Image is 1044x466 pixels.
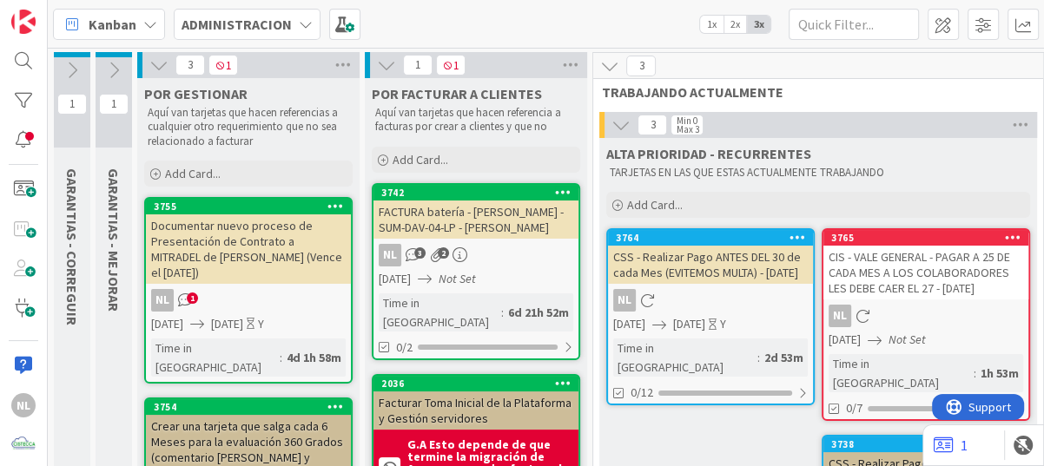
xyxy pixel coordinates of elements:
[829,305,851,327] div: NL
[187,292,198,304] span: 1
[757,348,760,367] span: :
[182,16,292,33] b: ADMINISTRACION
[602,83,1021,101] span: TRABAJANDO ACTUALMENTE
[504,303,573,322] div: 6d 21h 52m
[627,197,683,213] span: Add Card...
[282,348,346,367] div: 4d 1h 58m
[11,10,36,34] img: Visit kanbanzone.com
[89,14,136,35] span: Kanban
[934,435,968,456] a: 1
[373,376,578,430] div: 2036Facturar Toma Inicial de la Plataforma y Gestión servidores
[829,331,861,349] span: [DATE]
[403,55,433,75] span: 1
[148,106,349,148] p: Aquí van tarjetas que hacen referencias a cualquier otro requerimiento que no sea relacionado a f...
[626,56,656,76] span: 3
[381,377,578,390] div: 2036
[846,399,862,417] span: 0/7
[144,85,248,102] span: POR GESTIONAR
[57,94,87,115] span: 1
[608,289,813,312] div: NL
[280,348,282,367] span: :
[151,315,183,333] span: [DATE]
[154,401,351,413] div: 3754
[414,247,426,259] span: 3
[638,115,667,135] span: 3
[760,348,808,367] div: 2d 53m
[151,338,280,377] div: Time in [GEOGRAPHIC_DATA]
[831,232,1028,244] div: 3765
[258,315,264,333] div: Y
[823,230,1028,299] div: 3765CIS - VALE GENERAL - PAGAR A 25 DE CADA MES A LOS COLABORADORES LES DEBE CAER EL 27 - [DATE]
[11,393,36,417] div: NL
[823,230,1028,246] div: 3765
[396,338,413,357] span: 0/2
[11,432,36,456] img: avatar
[373,200,578,239] div: FACTURA batería - [PERSON_NAME] - SUM-DAV-04-LP - [PERSON_NAME]
[676,125,698,134] div: Max 3
[889,331,926,347] i: Not Set
[379,244,401,266] div: NL
[373,376,578,391] div: 2036
[823,436,1028,452] div: 3738
[439,271,476,286] i: Not Set
[373,185,578,239] div: 3742FACTURA batería - [PERSON_NAME] - SUM-DAV-04-LP - [PERSON_NAME]
[822,228,1030,421] a: 3765CIS - VALE GENERAL - PAGAR A 25 DE CADA MES A LOS COLABORADORES LES DEBE CAER EL 27 - [DATE]N...
[616,232,813,244] div: 3764
[105,168,122,312] span: GARANTIAS - MEJORAR
[146,399,351,415] div: 3754
[823,246,1028,299] div: CIS - VALE GENERAL - PAGAR A 25 DE CADA MES A LOS COLABORADORES LES DEBE CAER EL 27 - [DATE]
[789,9,919,40] input: Quick Filter...
[372,183,580,360] a: 3742FACTURA batería - [PERSON_NAME] - SUM-DAV-04-LP - [PERSON_NAME]NL[DATE]Not SetTime in [GEOGRA...
[673,315,705,333] span: [DATE]
[608,230,813,284] div: 3764CSS - Realizar Pago ANTES DEL 30 de cada Mes (EVITEMOS MULTA) - [DATE]
[608,246,813,284] div: CSS - Realizar Pago ANTES DEL 30 de cada Mes (EVITEMOS MULTA) - [DATE]
[974,364,976,383] span: :
[608,230,813,246] div: 3764
[613,315,645,333] span: [DATE]
[700,16,724,33] span: 1x
[720,315,726,333] div: Y
[165,166,221,181] span: Add Card...
[436,55,466,75] span: 1
[976,364,1023,383] div: 1h 53m
[144,197,353,384] a: 3755Documentar nuevo proceso de Presentación de Contrato a MITRADEL de [PERSON_NAME] (Vence el [D...
[36,3,79,23] span: Support
[747,16,770,33] span: 3x
[375,106,577,135] p: Aquí van tarjetas que hacen referencia a facturas por crear a clientes y que no
[151,289,174,312] div: NL
[146,199,351,284] div: 3755Documentar nuevo proceso de Presentación de Contrato a MITRADEL de [PERSON_NAME] (Vence el [D...
[373,391,578,430] div: Facturar Toma Inicial de la Plataforma y Gestión servidores
[631,384,653,402] span: 0/12
[501,303,504,322] span: :
[613,338,757,377] div: Time in [GEOGRAPHIC_DATA]
[373,185,578,200] div: 3742
[154,200,351,213] div: 3755
[613,289,636,312] div: NL
[99,94,129,115] span: 1
[676,116,697,125] div: Min 0
[438,247,449,259] span: 2
[610,166,1027,180] p: TARJETAS EN LAS QUE ESTAS ACTUALMENTE TRABAJANDO
[372,85,542,102] span: POR FACTURAR A CLIENTES
[208,55,238,75] span: 1
[146,214,351,284] div: Documentar nuevo proceso de Presentación de Contrato a MITRADEL de [PERSON_NAME] (Vence el [DATE])
[823,305,1028,327] div: NL
[724,16,747,33] span: 2x
[63,168,81,325] span: GARANTIAS - CORREGUIR
[379,270,411,288] span: [DATE]
[381,187,578,199] div: 3742
[211,315,243,333] span: [DATE]
[393,152,448,167] span: Add Card...
[606,145,811,162] span: ALTA PRIORIDAD - RECURRENTES
[146,199,351,214] div: 3755
[606,228,815,405] a: 3764CSS - Realizar Pago ANTES DEL 30 de cada Mes (EVITEMOS MULTA) - [DATE]NL[DATE][DATE]YTime in ...
[379,293,501,331] div: Time in [GEOGRAPHIC_DATA]
[175,55,205,75] span: 3
[146,289,351,312] div: NL
[373,244,578,266] div: NL
[831,438,1028,450] div: 3738
[829,354,974,392] div: Time in [GEOGRAPHIC_DATA]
